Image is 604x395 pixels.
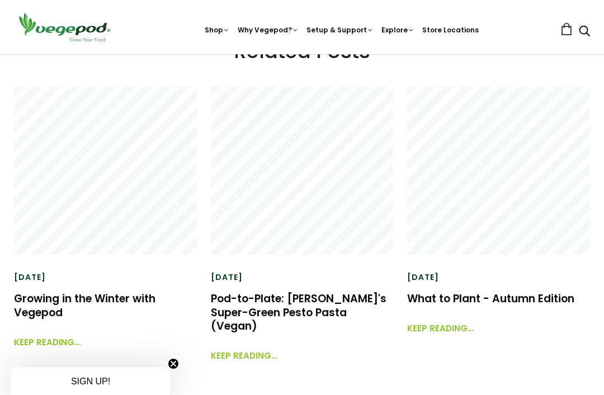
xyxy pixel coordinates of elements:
[211,339,278,363] a: Keep reading...
[407,272,439,283] time: [DATE]
[14,272,46,283] time: [DATE]
[14,11,115,43] img: Vegepod
[381,25,414,35] a: Explore
[579,26,590,38] a: Search
[211,272,243,283] time: [DATE]
[14,325,81,349] a: Keep reading...
[71,377,110,386] span: SIGN UP!
[306,25,374,35] a: Setup & Support
[211,291,386,334] a: Pod-to-Plate: [PERSON_NAME]'s Super-Green Pesto Pasta (Vegan)
[238,25,299,35] a: Why Vegepod?
[168,358,179,369] button: Close teaser
[422,25,479,35] a: Store Locations
[407,291,574,306] a: What to Plant - Autumn Edition
[205,25,230,35] a: Shop
[11,367,170,395] div: SIGN UP!Close teaser
[14,291,155,320] a: Growing in the Winter with Vegepod
[407,311,474,335] a: Keep reading...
